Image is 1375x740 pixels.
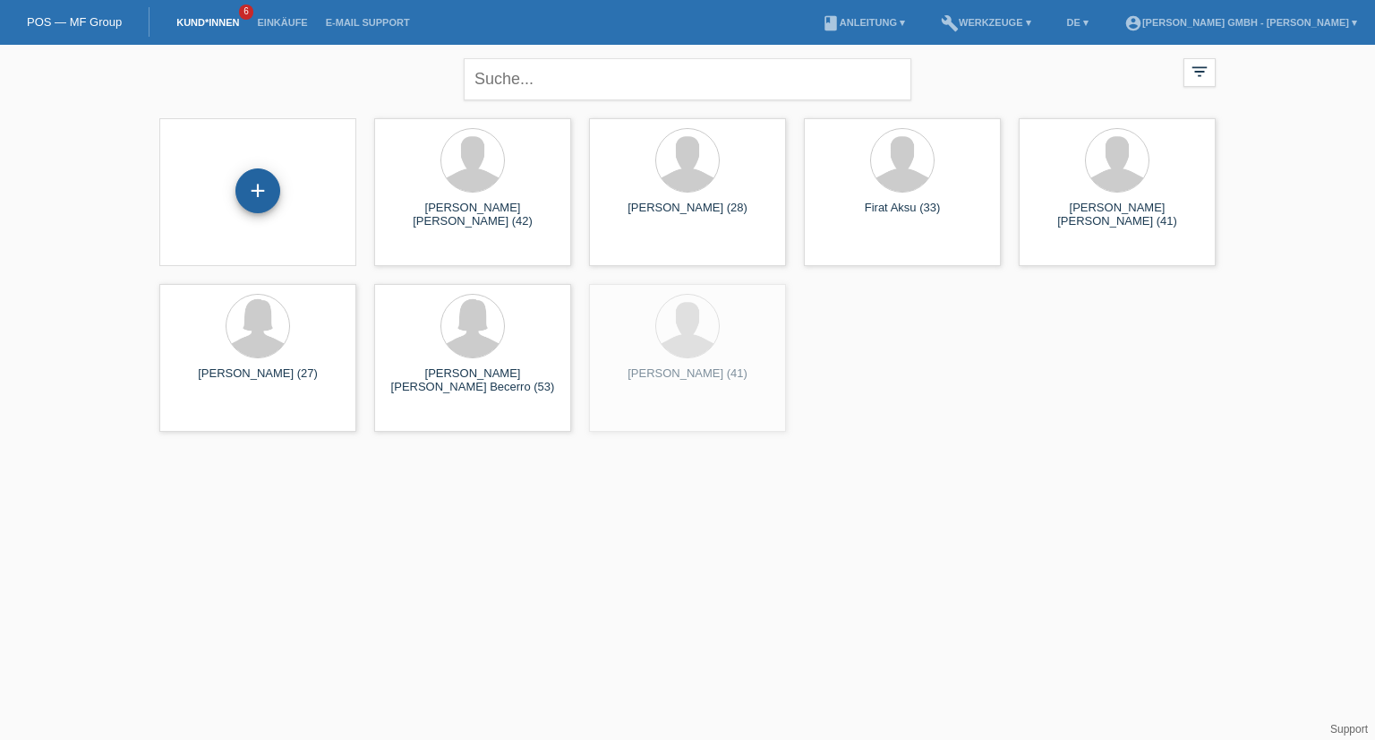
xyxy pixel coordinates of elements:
a: POS — MF Group [27,15,122,29]
div: Firat Aksu (33) [818,201,986,229]
a: DE ▾ [1058,17,1097,28]
div: Kund*in hinzufügen [236,176,279,206]
div: [PERSON_NAME] (28) [603,201,772,229]
input: Suche... [464,58,911,100]
i: build [941,14,959,32]
a: E-Mail Support [317,17,419,28]
div: [PERSON_NAME] [PERSON_NAME] Becerro (53) [389,366,557,395]
a: Einkäufe [248,17,316,28]
a: Kund*innen [167,17,248,28]
a: bookAnleitung ▾ [813,17,914,28]
i: book [822,14,840,32]
div: [PERSON_NAME] [PERSON_NAME] (42) [389,201,557,229]
div: [PERSON_NAME] (41) [603,366,772,395]
a: Support [1330,723,1368,736]
a: buildWerkzeuge ▾ [932,17,1040,28]
span: 6 [239,4,253,20]
i: filter_list [1190,62,1209,82]
div: [PERSON_NAME] (27) [174,366,342,395]
div: [PERSON_NAME] [PERSON_NAME] (41) [1033,201,1201,229]
a: account_circle[PERSON_NAME] GmbH - [PERSON_NAME] ▾ [1115,17,1366,28]
i: account_circle [1124,14,1142,32]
